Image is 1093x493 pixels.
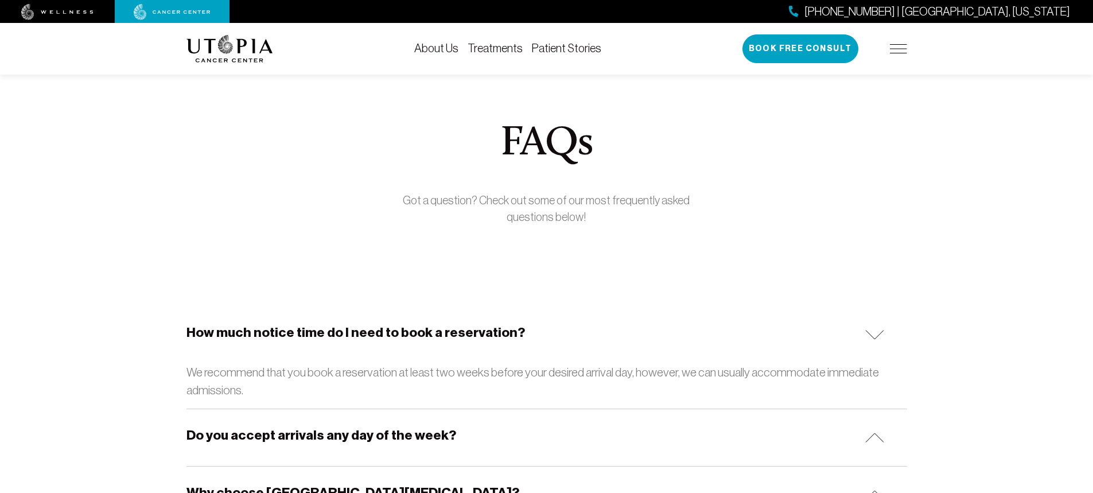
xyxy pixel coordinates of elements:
img: icon-hamburger [890,44,907,53]
a: Treatments [468,42,523,55]
button: Book Free Consult [742,34,858,63]
img: logo [186,35,273,63]
a: [PHONE_NUMBER] | [GEOGRAPHIC_DATA], [US_STATE] [789,3,1070,20]
img: wellness [21,4,94,20]
h1: FAQs [400,123,693,165]
img: icon [865,330,884,340]
img: cancer center [134,4,211,20]
h5: How much notice time do I need to book a reservation? [186,324,525,341]
span: [PHONE_NUMBER] | [GEOGRAPHIC_DATA], [US_STATE] [804,3,1070,20]
a: About Us [414,42,458,55]
img: icon [865,433,884,442]
p: We recommend that you book a reservation at least two weeks before your desired arrival day, howe... [186,363,907,399]
a: Patient Stories [532,42,601,55]
p: Got a question? Check out some of our most frequently asked questions below! [400,192,693,226]
h5: Do you accept arrivals any day of the week? [186,426,456,444]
